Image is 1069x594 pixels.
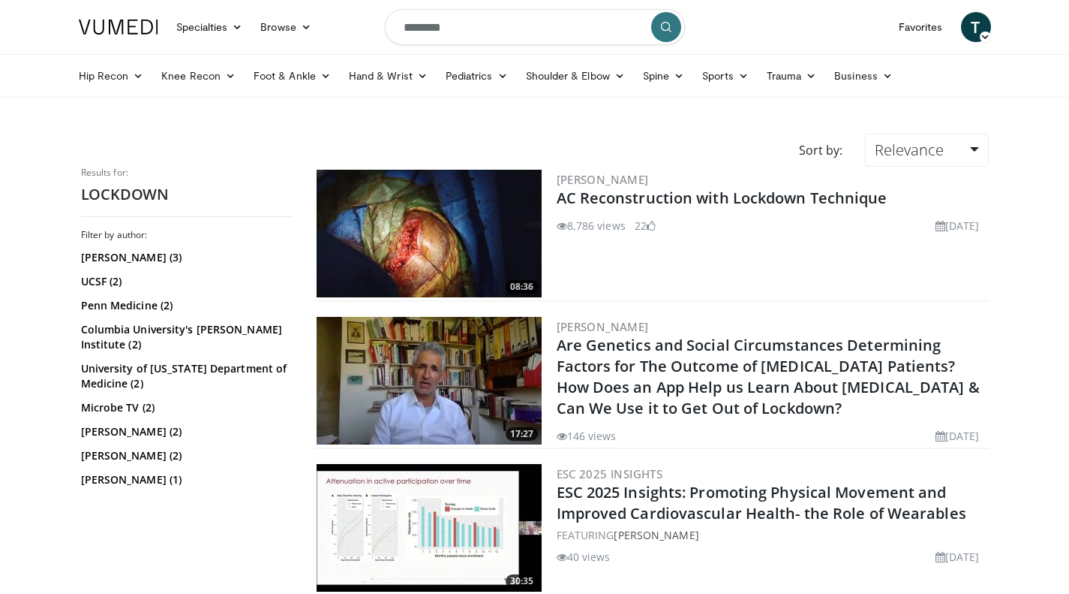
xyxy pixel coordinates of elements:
a: [PERSON_NAME] (2) [81,448,287,463]
span: 17:27 [506,427,538,441]
a: [PERSON_NAME] [557,319,649,334]
li: 146 views [557,428,617,444]
a: Spine [634,61,693,91]
a: Foot & Ankle [245,61,340,91]
li: [DATE] [935,549,980,565]
img: f7b65827-b2aa-46df-9844-f04dbfff87e3.300x170_q85_crop-smart_upscale.jpg [317,464,542,592]
a: Columbia University's [PERSON_NAME] Institute (2) [81,322,287,352]
span: 08:36 [506,280,538,294]
a: Are Genetics and Social Circumstances Determining Factors for The Outcome of [MEDICAL_DATA] Patie... [557,335,980,418]
a: 17:27 [317,317,542,445]
a: [PERSON_NAME] (1) [81,472,287,487]
li: [DATE] [935,218,980,234]
h2: LOCKDOWN [81,185,291,204]
img: 5321102c-2fc8-4e15-9b3a-60fb683b9ccc.300x170_q85_crop-smart_upscale.jpg [317,317,542,445]
a: Pediatrics [437,61,517,91]
a: Knee Recon [152,61,245,91]
a: ESC 2025 Insights [557,466,663,481]
h3: Filter by author: [81,229,291,241]
a: Trauma [758,61,826,91]
a: Browse [251,12,320,42]
a: [PERSON_NAME] [557,172,649,187]
a: T [961,12,991,42]
li: 8,786 views [557,218,626,234]
a: Business [825,61,902,91]
a: Specialties [167,12,252,42]
a: Relevance [865,134,988,167]
a: 08:36 [317,170,542,297]
a: Favorites [890,12,952,42]
a: [PERSON_NAME] [614,528,698,542]
img: VuMedi Logo [79,20,158,35]
li: [DATE] [935,428,980,444]
span: Relevance [875,140,944,160]
a: Hip Recon [70,61,153,91]
a: UCSF (2) [81,274,287,289]
input: Search topics, interventions [385,9,685,45]
a: Sports [693,61,758,91]
div: FEATURING [557,527,986,543]
p: Results for: [81,167,291,179]
a: Penn Medicine (2) [81,298,287,313]
div: Sort by: [788,134,854,167]
a: University of [US_STATE] Department of Medicine (2) [81,361,287,391]
a: ESC 2025 Insights: Promoting Physical Movement and Improved Cardiovascular Health- the Role of We... [557,482,966,523]
a: Microbe TV (2) [81,400,287,415]
a: 30:35 [317,464,542,592]
a: [PERSON_NAME] (2) [81,424,287,439]
img: 9PXNFW8221SuaG0X4xMDoxOmdtO40mAx.300x170_q85_crop-smart_upscale.jpg [317,170,542,297]
a: Shoulder & Elbow [517,61,634,91]
a: AC Reconstruction with Lockdown Technique [557,188,887,208]
li: 22 [635,218,656,234]
li: 40 views [557,549,611,565]
span: 30:35 [506,574,538,588]
a: Hand & Wrist [340,61,437,91]
a: [PERSON_NAME] (3) [81,250,287,265]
